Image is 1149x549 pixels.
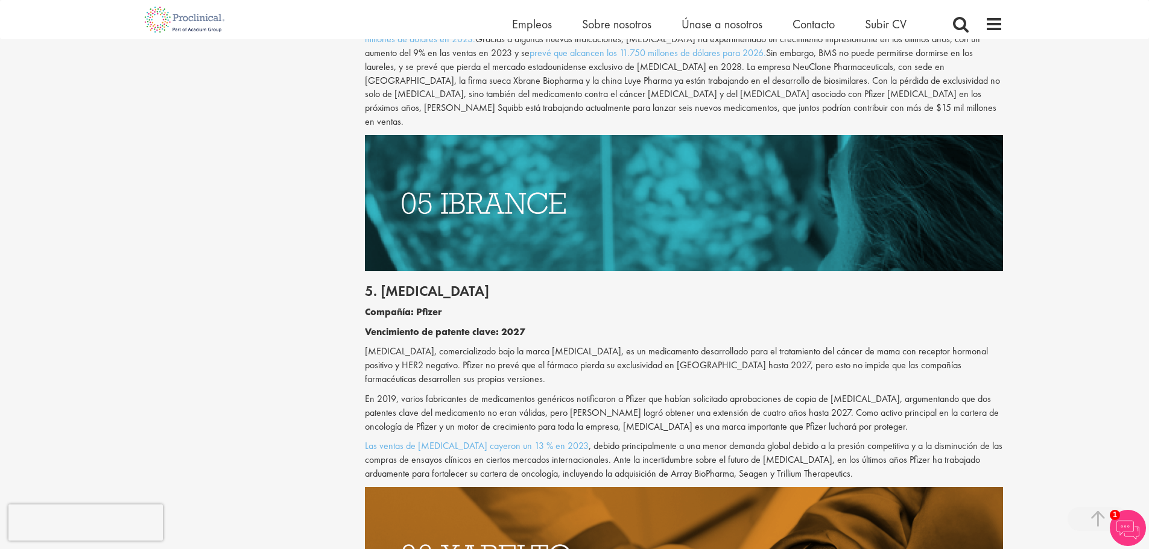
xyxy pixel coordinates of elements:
[865,16,907,32] a: Subir CV
[365,345,988,385] font: [MEDICAL_DATA], comercializado bajo la marca [MEDICAL_DATA], es un medicamento desarrollado para ...
[365,439,589,452] a: Las ventas de [MEDICAL_DATA] cayeron un 13 % en 2023
[8,504,163,541] iframe: reCAPTCHA
[1113,510,1117,519] font: 1
[365,306,442,318] font: Compañía: Pfizer
[365,33,980,59] font: Gracias a algunas nuevas indicaciones, [MEDICAL_DATA] ha experimentado un crecimiento impresionan...
[682,16,762,32] a: Únase a nosotros
[365,325,525,338] font: Vencimiento de patente clave: 2027
[365,439,1002,480] font: , debido principalmente a una menor demanda global debido a la presión competitiva y a la disminu...
[1110,510,1146,546] img: Chatbot
[512,16,552,32] a: Empleos
[365,46,1000,128] font: Sin embargo, BMS no puede permitirse dormirse en los laureles, y se prevé que pierda el mercado e...
[793,16,835,32] a: Contacto
[582,16,651,32] a: Sobre nosotros
[365,135,1003,271] img: Medicamentos con patentes próximas a expirar Ibrance
[365,281,489,300] font: 5. [MEDICAL_DATA]
[365,392,999,433] font: En 2019, varios fabricantes de medicamentos genéricos notificaron a Pfizer que habían solicitado ...
[530,46,766,59] a: prevé que alcancen los 11.750 millones de dólares para 2026.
